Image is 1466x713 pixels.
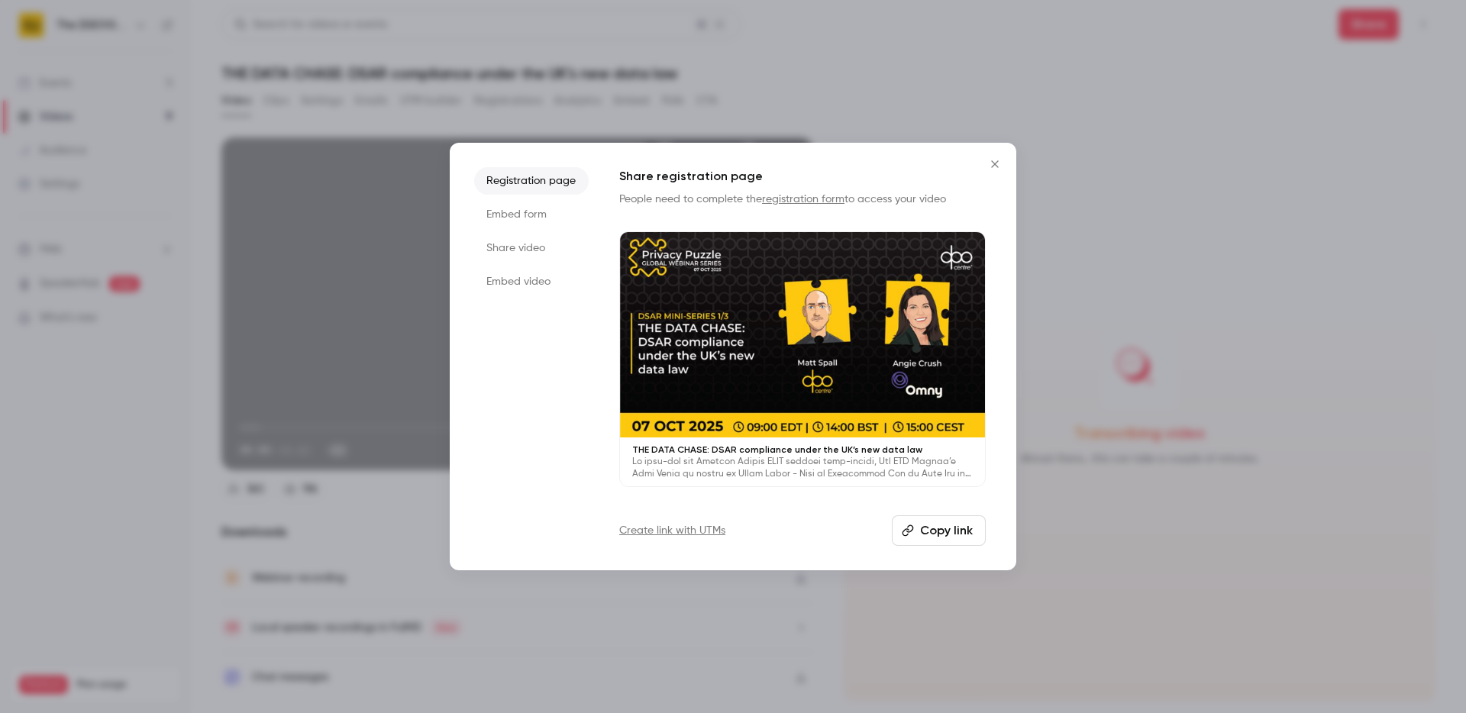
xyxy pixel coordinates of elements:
[980,149,1010,179] button: Close
[632,456,973,480] p: Lo ipsu-dol sit Ametcon Adipis ELIT seddoei temp-incidi, Utl ETD Magnaa’e Admi Venia qu nostru ex...
[474,234,589,262] li: Share video
[762,194,844,205] a: registration form
[474,268,589,295] li: Embed video
[619,231,986,487] a: THE DATA CHASE: DSAR compliance under the UK’s new data lawLo ipsu-dol sit Ametcon Adipis ELIT se...
[892,515,986,546] button: Copy link
[632,444,973,456] p: THE DATA CHASE: DSAR compliance under the UK’s new data law
[619,523,725,538] a: Create link with UTMs
[474,201,589,228] li: Embed form
[474,167,589,195] li: Registration page
[619,192,986,207] p: People need to complete the to access your video
[619,167,986,186] h1: Share registration page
